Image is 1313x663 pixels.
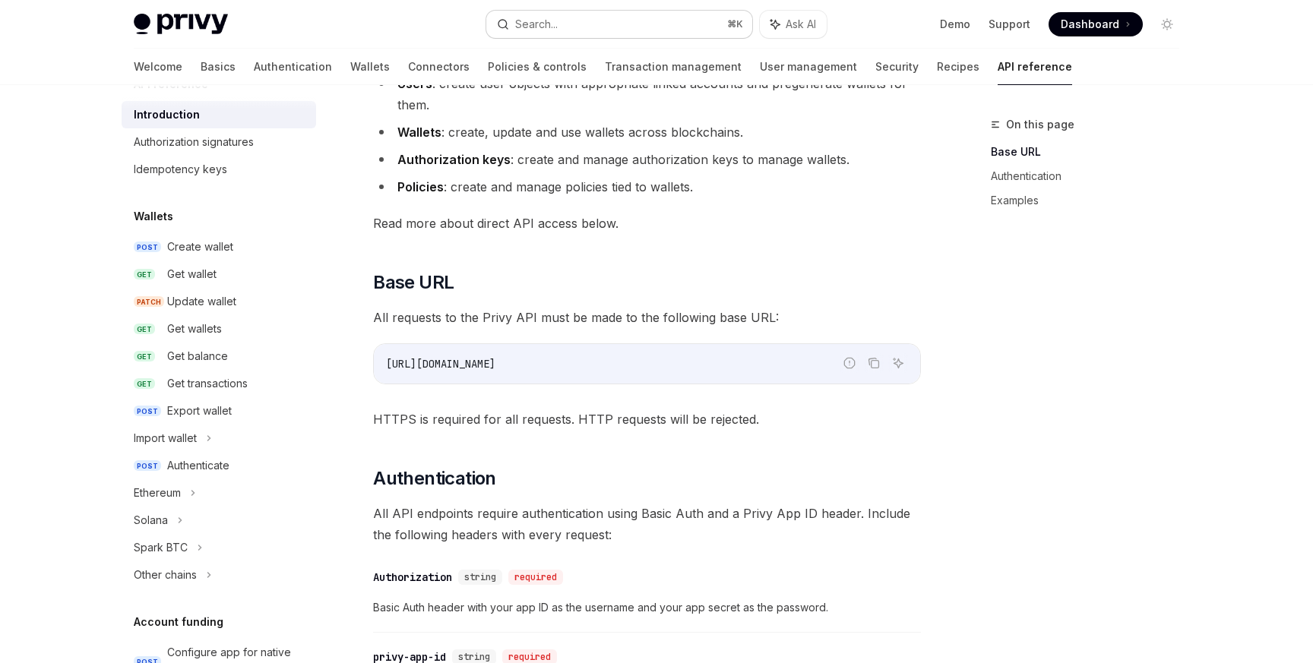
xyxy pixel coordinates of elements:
button: Search...⌘K [486,11,752,38]
span: HTTPS is required for all requests. HTTP requests will be rejected. [373,409,921,430]
li: : create user objects with appropriate linked accounts and pregenerate wallets for them. [373,73,921,115]
div: Get balance [167,347,228,365]
span: All API endpoints require authentication using Basic Auth and a Privy App ID header. Include the ... [373,503,921,545]
a: PATCHUpdate wallet [122,288,316,315]
div: Create wallet [167,238,233,256]
button: Ask AI [760,11,827,38]
div: Export wallet [167,402,232,420]
div: Import wallet [134,429,197,447]
button: Ask AI [888,353,908,373]
a: Authentication [991,164,1191,188]
a: Recipes [937,49,979,85]
div: Authorization [373,570,452,585]
div: Solana [134,511,168,529]
div: Ethereum [134,484,181,502]
span: string [464,571,496,583]
span: GET [134,351,155,362]
span: Authentication [373,466,496,491]
span: ⌘ K [727,18,743,30]
a: POSTAuthenticate [122,452,316,479]
span: GET [134,269,155,280]
li: : create and manage authorization keys to manage wallets. [373,149,921,170]
a: Idempotency keys [122,156,316,183]
a: GETGet balance [122,343,316,370]
span: PATCH [134,296,164,308]
a: Base URL [991,140,1191,164]
a: POSTExport wallet [122,397,316,425]
div: Idempotency keys [134,160,227,178]
span: All requests to the Privy API must be made to the following base URL: [373,307,921,328]
span: string [458,651,490,663]
button: Toggle dark mode [1155,12,1179,36]
h5: Wallets [134,207,173,226]
div: Authorization signatures [134,133,254,151]
a: POSTCreate wallet [122,233,316,260]
div: Get wallet [167,265,217,283]
div: Get wallets [167,320,222,338]
a: Transaction management [605,49,742,85]
h5: Account funding [134,613,223,631]
a: User management [760,49,857,85]
a: Dashboard [1049,12,1143,36]
div: Introduction [134,106,200,124]
a: Examples [991,188,1191,213]
a: GETGet wallet [122,260,316,288]
a: Support [989,17,1030,32]
a: Security [875,49,919,85]
span: Dashboard [1061,17,1119,32]
strong: Wallets [397,125,441,140]
button: Copy the contents from the code block [864,353,884,373]
span: Ask AI [786,17,816,32]
span: POST [134,406,161,417]
a: API reference [998,49,1072,85]
div: Search... [515,15,558,33]
li: : create, update and use wallets across blockchains. [373,122,921,143]
span: Base URL [373,270,454,295]
span: GET [134,324,155,335]
a: Basics [201,49,236,85]
li: : create and manage policies tied to wallets. [373,176,921,197]
span: POST [134,460,161,472]
a: Demo [940,17,970,32]
a: GETGet wallets [122,315,316,343]
div: Spark BTC [134,538,188,557]
span: Read more about direct API access below. [373,213,921,234]
strong: Authorization keys [397,152,511,167]
a: Connectors [408,49,470,85]
a: Welcome [134,49,182,85]
a: Authorization signatures [122,128,316,156]
img: light logo [134,14,228,35]
strong: Policies [397,179,444,194]
span: [URL][DOMAIN_NAME] [386,357,495,371]
span: On this page [1006,115,1074,134]
a: Policies & controls [488,49,587,85]
div: Update wallet [167,292,236,311]
div: Get transactions [167,374,248,393]
a: Wallets [350,49,390,85]
span: GET [134,378,155,390]
div: required [508,570,563,585]
a: Authentication [254,49,332,85]
span: Basic Auth header with your app ID as the username and your app secret as the password. [373,598,921,617]
a: Introduction [122,101,316,128]
button: Report incorrect code [840,353,859,373]
a: GETGet transactions [122,370,316,397]
span: POST [134,242,161,253]
div: Other chains [134,566,197,584]
div: Authenticate [167,456,229,475]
